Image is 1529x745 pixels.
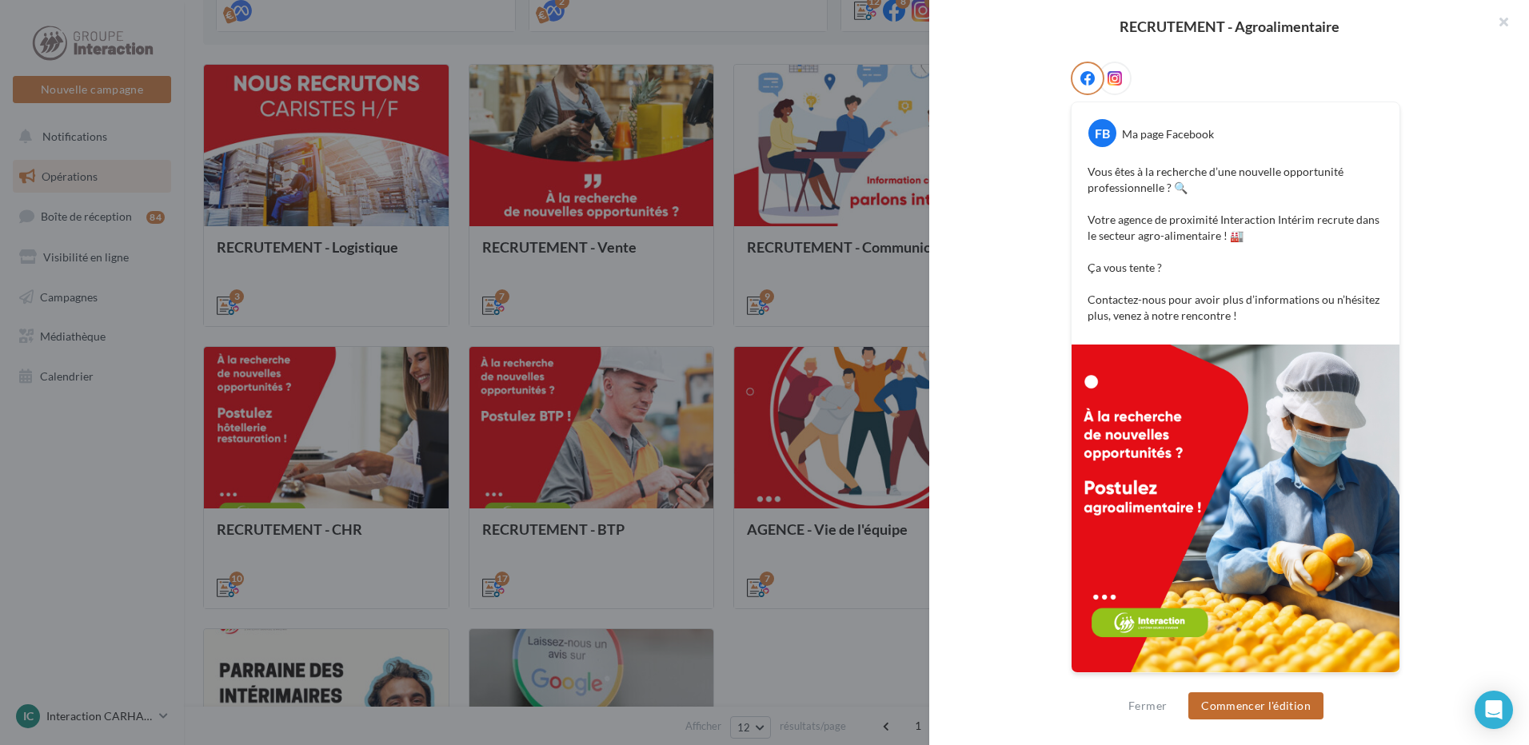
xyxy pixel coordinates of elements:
[1122,126,1214,142] div: Ma page Facebook
[1088,119,1116,147] div: FB
[955,19,1503,34] div: RECRUTEMENT - Agroalimentaire
[1071,673,1400,694] div: La prévisualisation est non-contractuelle
[1188,692,1323,719] button: Commencer l'édition
[1475,691,1513,729] div: Open Intercom Messenger
[1088,164,1383,324] p: Vous êtes à la recherche d’une nouvelle opportunité professionnelle ? 🔍 Votre agence de proximité...
[1122,696,1173,715] button: Fermer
